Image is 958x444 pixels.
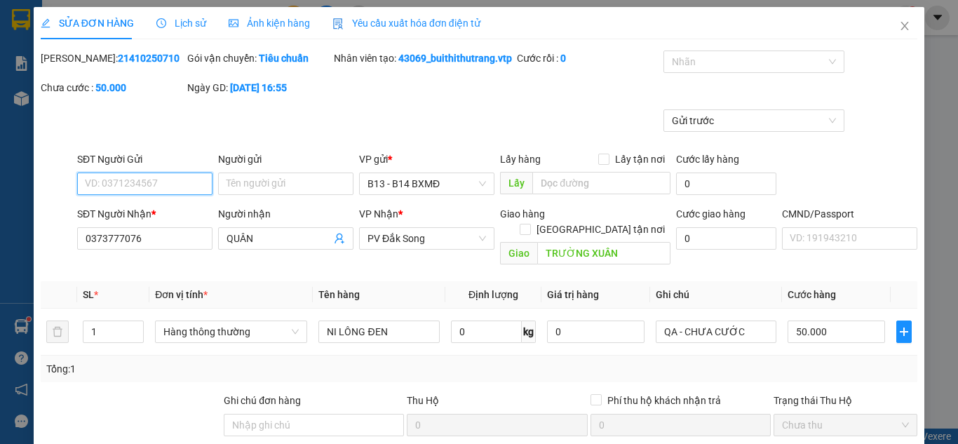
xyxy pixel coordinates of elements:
div: Tổng: 1 [46,361,371,377]
span: Giá trị hàng [547,289,599,300]
div: Trạng thái Thu Hộ [774,393,917,408]
span: Lấy tận nơi [609,152,670,167]
input: Dọc đường [537,242,670,264]
label: Ghi chú đơn hàng [224,395,301,406]
input: VD: Bàn, Ghế [318,321,440,343]
span: SỬA ĐƠN HÀNG [41,18,134,29]
span: clock-circle [156,18,166,28]
div: VP gửi [359,152,494,167]
span: Lịch sử [156,18,206,29]
span: Hàng thông thường [163,321,299,342]
b: 43069_buithithutrang.vtp [398,53,512,64]
span: PV Đắk Song [367,228,486,249]
input: Dọc đường [532,172,670,194]
span: close [899,20,910,32]
button: Close [885,7,924,46]
span: Phí thu hộ khách nhận trả [602,393,727,408]
img: icon [332,18,344,29]
span: Gửi trước [672,110,835,131]
b: [DATE] 16:55 [230,82,287,93]
th: Ghi chú [650,281,783,309]
div: SĐT Người Gửi [77,152,212,167]
b: 21410250710 [118,53,180,64]
div: Người nhận [218,206,353,222]
span: SL [83,289,94,300]
span: Đơn vị tính [155,289,208,300]
div: [PERSON_NAME]: [41,51,184,66]
div: Cước rồi : [517,51,661,66]
span: Cước hàng [788,289,836,300]
span: Yêu cầu xuất hóa đơn điện tử [332,18,480,29]
b: 0 [560,53,566,64]
div: Ngày GD: [187,80,331,95]
div: Gói vận chuyển: [187,51,331,66]
input: Ghi Chú [656,321,777,343]
input: Cước giao hàng [676,227,776,250]
span: B13 - B14 BXMĐ [367,173,486,194]
span: plus [897,326,912,337]
b: 50.000 [95,82,126,93]
div: Người gửi [218,152,353,167]
span: Tên hàng [318,289,360,300]
span: [GEOGRAPHIC_DATA] tận nơi [531,222,670,237]
span: kg [522,321,536,343]
span: Ảnh kiện hàng [229,18,310,29]
span: Giao [500,242,537,264]
label: Cước giao hàng [676,208,746,220]
span: VP Nhận [359,208,398,220]
span: picture [229,18,238,28]
span: user-add [334,233,345,244]
span: Chưa thu [782,415,909,436]
div: CMND/Passport [782,206,917,222]
div: Nhân viên tạo: [334,51,514,66]
span: Định lượng [468,289,518,300]
button: plus [896,321,912,343]
span: Giao hàng [500,208,545,220]
span: Thu Hộ [407,395,439,406]
input: Cước lấy hàng [676,173,776,195]
span: edit [41,18,50,28]
span: Lấy [500,172,532,194]
div: SĐT Người Nhận [77,206,212,222]
b: Tiêu chuẩn [259,53,309,64]
div: Chưa cước : [41,80,184,95]
span: Lấy hàng [500,154,541,165]
button: delete [46,321,69,343]
input: Ghi chú đơn hàng [224,414,404,436]
label: Cước lấy hàng [676,154,739,165]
